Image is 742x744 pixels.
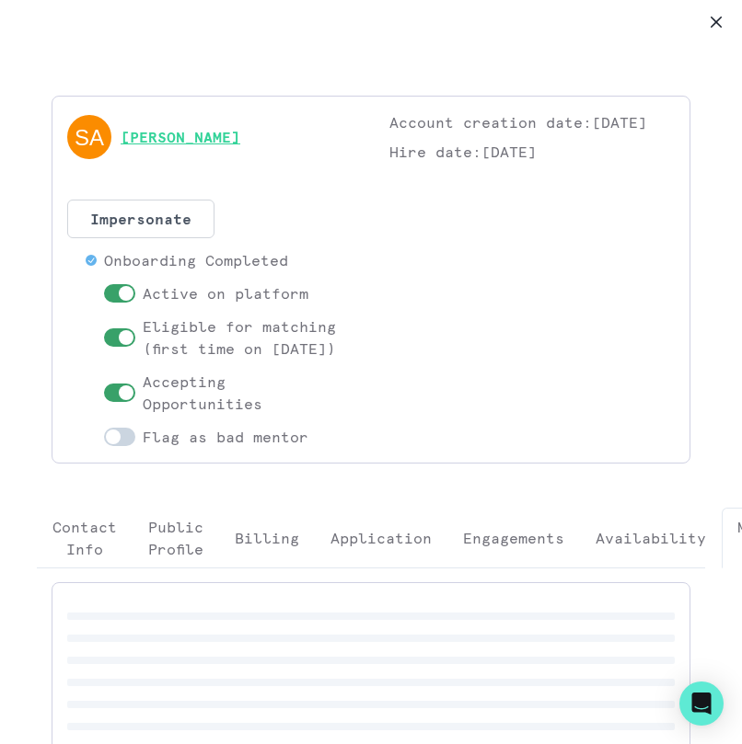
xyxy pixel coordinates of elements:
p: Contact Info [52,516,117,560]
button: Close [701,7,731,37]
a: [PERSON_NAME] [121,126,240,148]
button: Impersonate [67,200,214,238]
p: Accepting Opportunities [143,371,353,415]
div: Open Intercom Messenger [679,681,724,726]
p: Onboarding Completed [104,249,288,271]
img: svg [67,115,111,159]
p: Billing [235,527,299,549]
p: Active on platform [143,282,308,304]
p: Engagements [463,527,564,549]
p: Eligible for matching (first time on [DATE]) [143,315,353,360]
p: Public Profile [148,516,203,560]
p: Application [330,527,432,549]
p: Availability [596,527,706,549]
p: Account creation date: [DATE] [389,111,675,133]
p: Hire date: [DATE] [389,141,675,163]
p: Flag as bad mentor [143,426,308,448]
